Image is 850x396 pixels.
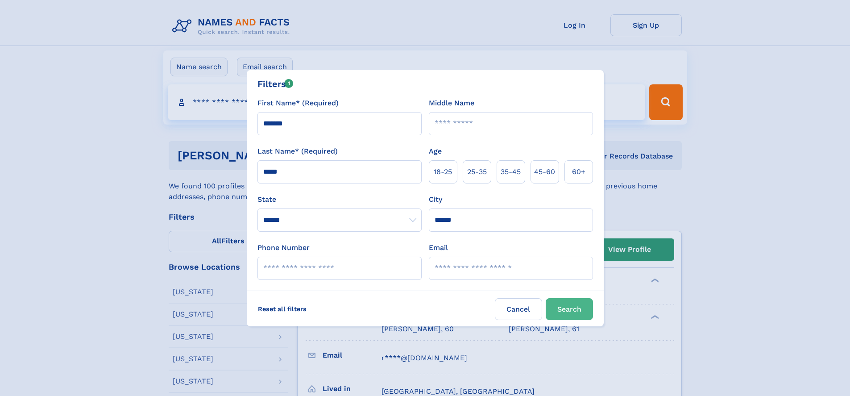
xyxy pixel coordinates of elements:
label: Cancel [495,298,542,320]
span: 18‑25 [434,167,452,177]
span: 45‑60 [534,167,555,177]
label: Reset all filters [252,298,312,320]
label: City [429,194,442,205]
label: Age [429,146,442,157]
span: 35‑45 [501,167,521,177]
label: State [257,194,422,205]
label: Last Name* (Required) [257,146,338,157]
label: Middle Name [429,98,474,108]
label: Phone Number [257,242,310,253]
div: Filters [257,77,294,91]
label: First Name* (Required) [257,98,339,108]
span: 60+ [572,167,585,177]
span: 25‑35 [467,167,487,177]
label: Email [429,242,448,253]
button: Search [546,298,593,320]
